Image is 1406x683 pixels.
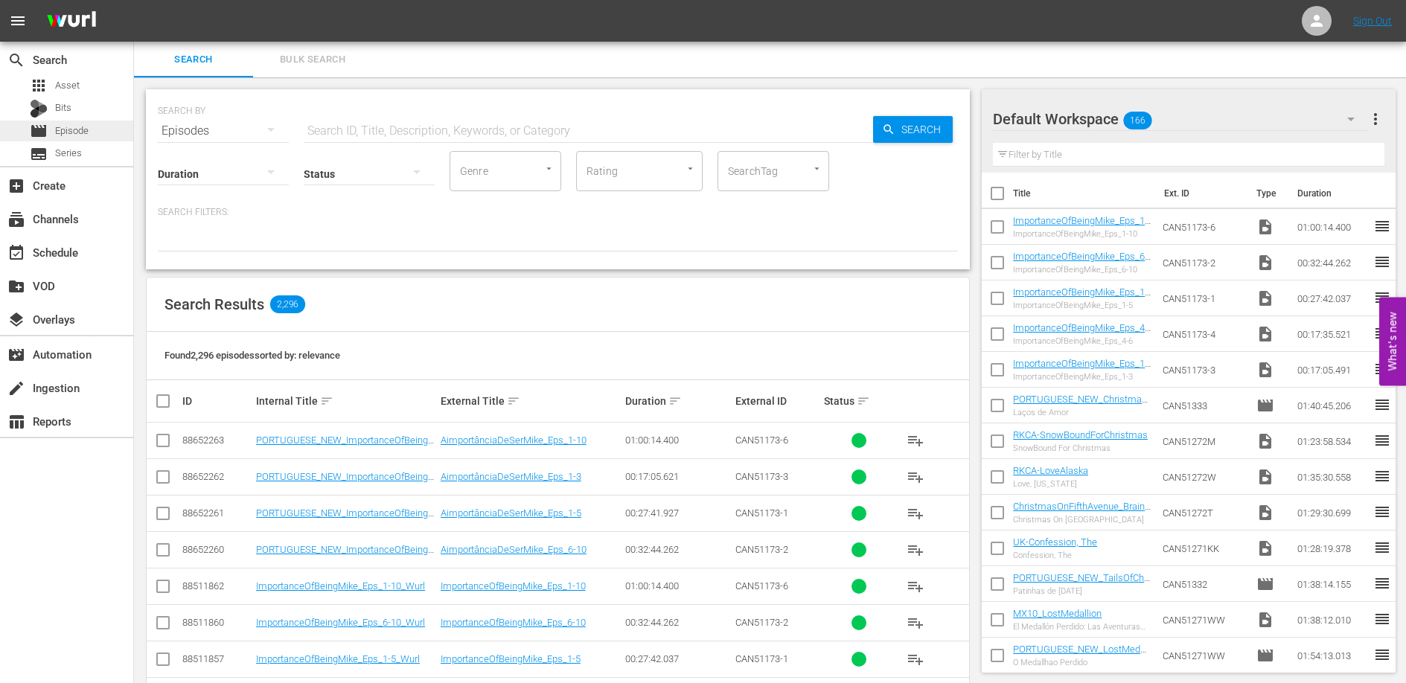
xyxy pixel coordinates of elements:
[898,641,933,677] button: playlist_add
[507,394,520,408] span: sort
[1157,530,1250,566] td: CAN51271KK
[256,392,436,410] div: Internal Title
[1013,572,1150,594] a: PORTUGUESE_NEW_TailsOfChristmas
[625,471,732,482] div: 00:17:05.621
[1013,608,1102,619] a: MX10_LostMedallion
[1291,459,1373,495] td: 01:35:30.558
[182,507,252,519] div: 88652261
[1288,173,1378,214] th: Duration
[1373,324,1391,342] span: reorder
[441,507,581,519] a: AimportânciaDeSerMike_Eps_1-5
[1013,501,1151,523] a: ChristmasOnFifthAvenue_BrainPower
[1157,459,1250,495] td: CAN51272W
[55,78,80,93] span: Asset
[1013,215,1151,237] a: ImportanceOfBeingMike_Eps_1-10
[143,51,244,68] span: Search
[625,653,732,664] div: 00:27:42.037
[1256,432,1274,450] span: Video
[1291,280,1373,316] td: 00:27:42.037
[441,471,581,482] a: AimportânciaDeSerMike_Eps_1-3
[1157,423,1250,459] td: CAN51272M
[30,100,48,118] div: Bits
[1353,15,1392,27] a: Sign Out
[164,295,264,313] span: Search Results
[270,295,305,313] span: 2,296
[182,580,252,591] div: 88511862
[1256,397,1274,414] span: Episode
[898,532,933,568] button: playlist_add
[1013,644,1150,666] a: PORTUGUESE_NEW_LostMedallion
[1291,352,1373,388] td: 00:17:05.491
[907,541,924,559] span: playlist_add
[625,580,732,591] div: 01:00:14.400
[1157,602,1250,638] td: CAN51271WW
[542,161,556,176] button: Open
[625,507,732,519] div: 00:27:41.927
[441,653,581,664] a: ImportanceOfBeingMike_Eps_1-5
[907,468,924,486] span: playlist_add
[441,580,586,591] a: ImportanceOfBeingMike_Eps_1-10
[7,379,25,397] span: Ingestion
[1373,467,1391,485] span: reorder
[441,435,587,446] a: AimportânciaDeSerMike_Eps_1-10
[735,507,788,519] span: CAN51173-1
[256,544,434,566] a: PORTUGUESE_NEW_ImportanceOfBeingMike_Eps_6-10
[1013,429,1148,440] a: RKCA-SnowBoundForChristmas
[7,51,25,69] span: Search
[1373,574,1391,592] span: reorder
[1157,352,1250,388] td: CAN51173-3
[1373,289,1391,307] span: reorder
[1256,325,1274,343] span: Video
[1013,515,1151,525] div: Christmas On [GEOGRAPHIC_DATA]
[55,146,82,161] span: Series
[1013,443,1148,453] div: SnowBound For Christmas
[1013,358,1151,380] a: ImportanceOfBeingMike_Eps_1-3
[7,211,25,228] span: Channels
[182,653,252,664] div: 88511857
[895,116,953,143] span: Search
[1157,245,1250,280] td: CAN51173-2
[1157,638,1250,673] td: CAN51271WW
[1373,360,1391,378] span: reorder
[625,392,732,410] div: Duration
[1013,286,1151,309] a: ImportanceOfBeingMike_Eps_1-5
[735,617,788,628] span: CAN51173-2
[164,350,340,361] span: Found 2,296 episodes sorted by: relevance
[898,605,933,641] button: playlist_add
[256,471,434,493] a: PORTUGUESE_NEW_ImportanceOfBeingMike_Eps_1-3
[1013,465,1088,476] a: RKCA-LoveAlaska
[1291,530,1373,566] td: 01:28:19.378
[1013,301,1151,310] div: ImportanceOfBeingMike_Eps_1-5
[1291,245,1373,280] td: 00:32:44.262
[182,395,252,407] div: ID
[55,100,71,115] span: Bits
[1379,298,1406,386] button: Open Feedback Widget
[1373,217,1391,235] span: reorder
[1013,229,1151,239] div: ImportanceOfBeingMike_Eps_1-10
[1256,254,1274,272] span: Video
[1155,173,1248,214] th: Ext. ID
[907,432,924,449] span: playlist_add
[1373,253,1391,271] span: reorder
[735,435,788,446] span: CAN51173-6
[625,435,732,446] div: 01:00:14.400
[30,77,48,94] span: Asset
[256,435,434,457] a: PORTUGUESE_NEW_ImportanceOfBeingMike_Eps_1-10
[30,122,48,140] span: movie
[7,244,25,262] span: Schedule
[1157,495,1250,530] td: CAN51272T
[1256,611,1274,629] span: Video
[256,580,425,591] a: ImportanceOfBeingMike_Eps_1-10_Wurl
[1013,372,1151,382] div: ImportanceOfBeingMike_Eps_1-3
[158,206,958,219] p: Search Filters:
[1013,536,1097,548] a: UK-Confession, The
[7,311,25,329] span: Overlays
[898,568,933,604] button: playlist_add
[1256,289,1274,307] span: Video
[1013,265,1151,275] div: ImportanceOfBeingMike_Eps_6-10
[30,145,48,163] span: subtitles
[1013,479,1088,489] div: Love, [US_STATE]
[1373,396,1391,414] span: reorder
[1373,432,1391,449] span: reorder
[1013,322,1151,344] a: ImportanceOfBeingMike_Eps_4-6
